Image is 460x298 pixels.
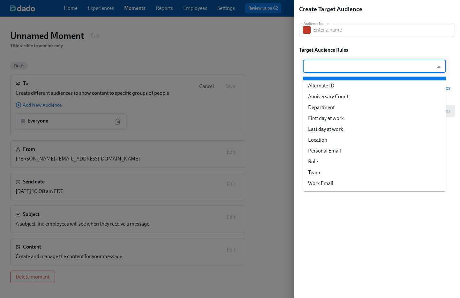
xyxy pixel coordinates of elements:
[303,135,446,145] li: Location
[303,156,446,167] li: Role
[303,80,446,91] li: Alternate ID
[303,145,446,156] li: Personal Email
[303,167,446,178] li: Team
[303,102,446,113] li: Department
[303,91,446,102] li: Anniversary Count
[303,113,446,124] li: First day at work
[313,24,455,36] input: Enter a name
[299,5,362,13] h5: Create Target Audience
[303,124,446,135] li: Last day at work
[299,47,348,54] label: Target Audience Rules
[434,62,444,72] button: Close
[303,178,446,189] li: Work Email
